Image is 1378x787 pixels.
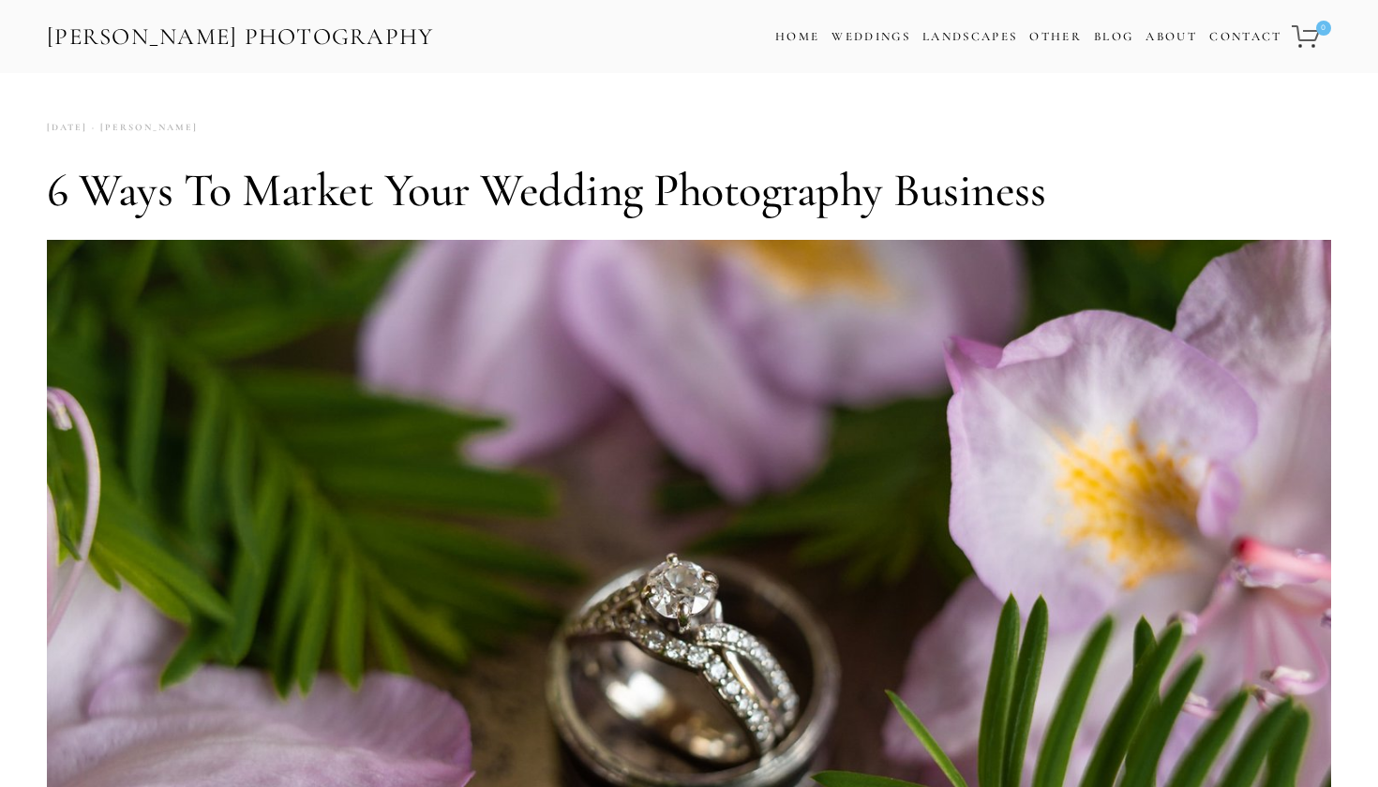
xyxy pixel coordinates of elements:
a: About [1146,23,1197,51]
a: Weddings [831,29,910,44]
a: 0 items in cart [1289,14,1333,59]
a: [PERSON_NAME] Photography [45,16,436,58]
a: Other [1029,29,1082,44]
a: Landscapes [922,29,1017,44]
a: Home [775,23,819,51]
a: Blog [1094,23,1133,51]
a: [PERSON_NAME] [87,115,198,141]
span: 0 [1316,21,1331,36]
a: Contact [1209,23,1281,51]
time: [DATE] [47,115,87,141]
h1: 6 Ways to Market Your Wedding Photography Business [47,162,1331,218]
